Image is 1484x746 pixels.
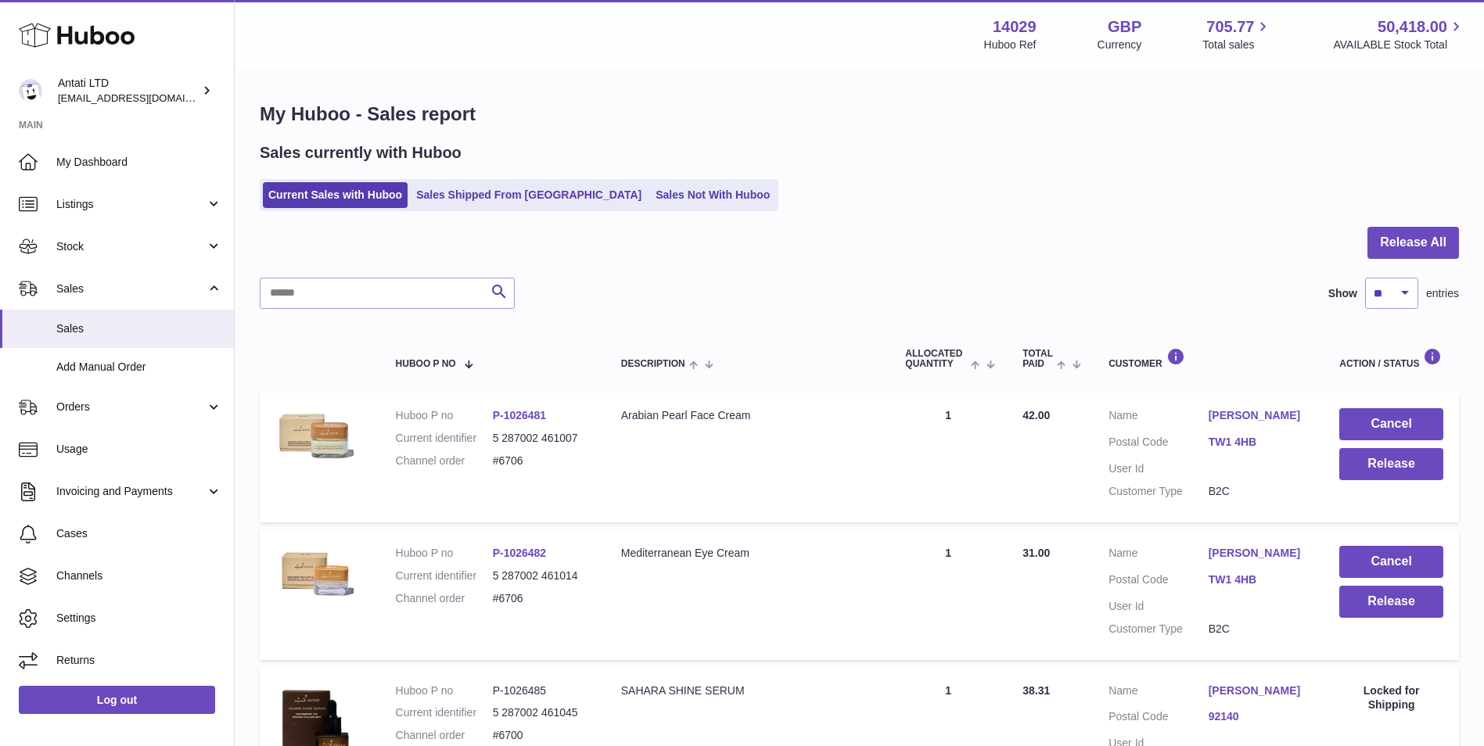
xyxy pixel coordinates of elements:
[1109,435,1209,454] dt: Postal Code
[56,321,222,336] span: Sales
[56,568,222,583] span: Channels
[493,431,590,446] dd: 5 287002 461007
[396,359,456,369] span: Huboo P no
[1339,348,1443,369] div: Action / Status
[493,705,590,720] dd: 5 287002 461045
[1333,38,1465,52] span: AVAILABLE Stock Total
[56,442,222,457] span: Usage
[1378,16,1447,38] span: 50,418.00
[493,568,590,583] dd: 5 287002 461014
[1109,484,1209,499] dt: Customer Type
[1109,622,1209,637] dt: Customer Type
[396,591,493,606] dt: Channel order
[275,546,354,601] img: 1735332753.png
[396,546,493,561] dt: Huboo P no
[260,102,1459,127] h1: My Huboo - Sales report
[1209,572,1309,587] a: TW1 4HB
[1367,227,1459,259] button: Release All
[19,79,42,102] img: internalAdmin-14029@internal.huboo.com
[1109,572,1209,591] dt: Postal Code
[621,408,875,423] div: Arabian Pearl Face Cream
[493,683,590,698] dd: P-1026485
[493,728,590,743] dd: #6700
[263,182,408,208] a: Current Sales with Huboo
[1022,547,1050,559] span: 31.00
[56,360,222,375] span: Add Manual Order
[621,683,875,698] div: SAHARA SHINE SERUM
[56,282,206,296] span: Sales
[1109,683,1209,702] dt: Name
[396,454,493,468] dt: Channel order
[1209,683,1309,698] a: [PERSON_NAME]
[1209,484,1309,499] dd: B2C
[1339,546,1443,578] button: Cancel
[275,408,354,464] img: 1735332564.png
[493,454,590,468] dd: #6706
[1209,622,1309,637] dd: B2C
[889,530,1007,660] td: 1
[993,16,1037,38] strong: 14029
[889,393,1007,522] td: 1
[621,546,875,561] div: Mediterranean Eye Cream
[1022,684,1050,697] span: 38.31
[1109,461,1209,476] dt: User Id
[1109,348,1308,369] div: Customer
[1109,408,1209,427] dt: Name
[19,686,215,714] a: Log out
[56,400,206,414] span: Orders
[1339,408,1443,440] button: Cancel
[56,484,206,499] span: Invoicing and Payments
[1202,38,1272,52] span: Total sales
[1109,709,1209,728] dt: Postal Code
[396,705,493,720] dt: Current identifier
[984,38,1037,52] div: Huboo Ref
[1109,546,1209,565] dt: Name
[1209,709,1309,724] a: 92140
[411,182,647,208] a: Sales Shipped From [GEOGRAPHIC_DATA]
[396,683,493,698] dt: Huboo P no
[493,547,547,559] a: P-1026482
[493,591,590,606] dd: #6706
[56,611,222,626] span: Settings
[58,76,199,106] div: Antati LTD
[396,431,493,446] dt: Current identifier
[1108,16,1141,38] strong: GBP
[650,182,775,208] a: Sales Not With Huboo
[396,728,493,743] dt: Channel order
[58,91,230,104] span: [EMAIL_ADDRESS][DOMAIN_NAME]
[1202,16,1272,52] a: 705.77 Total sales
[905,349,966,369] span: ALLOCATED Quantity
[56,197,206,212] span: Listings
[1333,16,1465,52] a: 50,418.00 AVAILABLE Stock Total
[56,155,222,170] span: My Dashboard
[1022,349,1053,369] span: Total paid
[1098,38,1142,52] div: Currency
[1328,286,1357,301] label: Show
[621,359,685,369] span: Description
[1209,408,1309,423] a: [PERSON_NAME]
[396,568,493,583] dt: Current identifier
[1339,683,1443,713] div: Locked for Shipping
[493,409,547,421] a: P-1026481
[1209,435,1309,450] a: TW1 4HB
[1339,586,1443,618] button: Release
[260,142,462,163] h2: Sales currently with Huboo
[1339,448,1443,480] button: Release
[56,239,206,254] span: Stock
[1022,409,1050,421] span: 42.00
[56,526,222,541] span: Cases
[1206,16,1254,38] span: 705.77
[1209,546,1309,561] a: [PERSON_NAME]
[1426,286,1459,301] span: entries
[56,653,222,668] span: Returns
[396,408,493,423] dt: Huboo P no
[1109,599,1209,614] dt: User Id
